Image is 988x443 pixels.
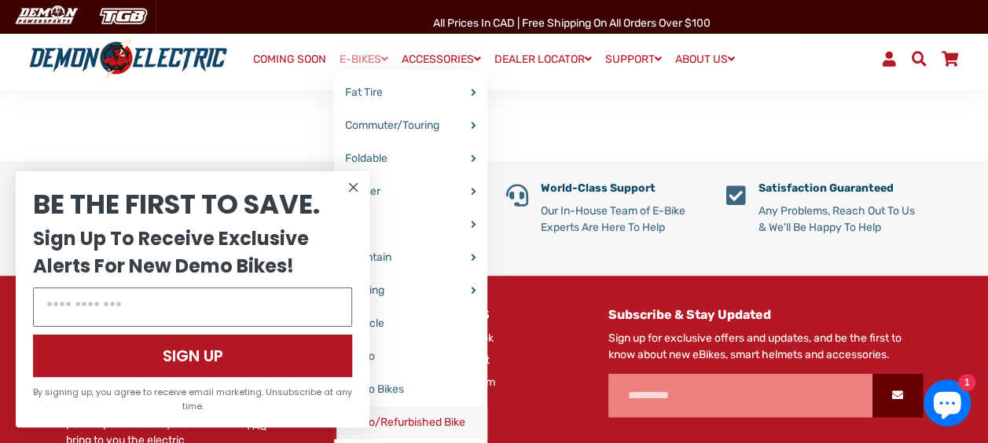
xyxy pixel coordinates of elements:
span: By signing up, you agree to receive email marketing. Unsubscribe at any time. [33,386,352,412]
a: Demo Bikes [334,373,487,406]
span: All Prices in CAD | Free shipping on all orders over $100 [433,16,711,30]
p: Sign up for exclusive offers and updates, and be the first to know about new eBikes, smart helmet... [608,330,923,363]
a: Foldable [334,142,487,175]
a: Mountain [334,241,487,274]
a: Commuter/Touring [334,109,487,142]
p: Our In-House Team of E-Bike Experts Are Here To Help [541,203,703,236]
a: Hunting [334,274,487,307]
button: SIGN UP [33,335,352,377]
a: SUPPORT [600,48,667,71]
h4: Subscribe & Stay Updated [608,307,923,322]
a: Demo/Refurbished Bike [334,406,487,439]
a: Pinterest [428,352,490,368]
a: ABOUT US [670,48,740,71]
inbox-online-store-chat: Shopify online store chat [919,379,975,430]
button: Close dialog [343,178,363,197]
h5: World-Class Support [541,182,703,196]
a: COMING SOON [248,49,332,71]
input: Email Address [33,287,352,327]
img: TGB Canada [91,3,156,29]
a: Cargo [334,340,487,373]
p: Any Problems, Reach Out To Us & We'll Be Happy To Help [758,203,923,236]
strong: Sign Up To Receive Exclusive Alerts For New Demo Bikes! [33,225,309,279]
strong: BE THE FIRST TO SAVE. [33,185,320,223]
img: Demon Electric logo [24,38,233,79]
a: DEALER LOCATOR [489,48,597,71]
a: City [334,208,487,241]
h5: Satisfaction Guaranteed [758,182,923,196]
a: Tricycle [334,307,487,340]
a: E-BIKES [334,48,394,71]
img: Demon Electric [8,3,83,29]
h4: Follow US [428,307,585,322]
a: Cruiser [334,175,487,208]
a: Facebook [428,330,494,346]
a: Fat Tire [334,76,487,109]
a: ACCESSORIES [396,48,487,71]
